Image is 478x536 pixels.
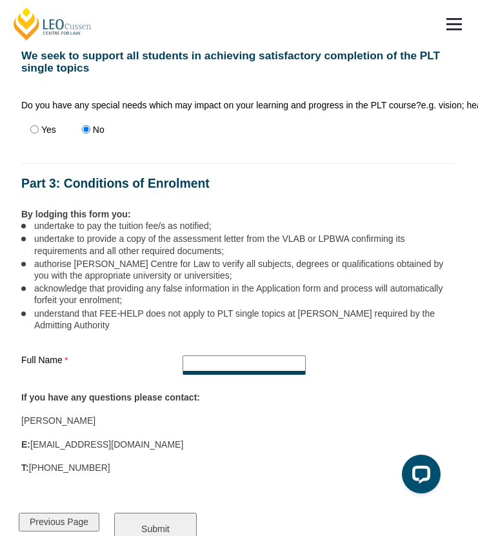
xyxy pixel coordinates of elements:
b: T: [21,462,29,473]
label: No [93,125,105,134]
b: If you have any questions please contact: [21,392,200,402]
li: undertake to pay the tuition fee/s as notified; [34,220,457,232]
b: E: [21,439,30,450]
div: [EMAIL_ADDRESS][DOMAIN_NAME] [21,439,457,450]
li: understand that FEE-HELP does not apply to PLT single topics at [PERSON_NAME] required by the Adm... [34,308,457,331]
label: Do you have any special needs which may impact on your learning and progress in the PLT course?e.... [21,101,457,113]
b: By lodging this form you: [21,209,131,219]
li: undertake to provide a copy of the assessment letter from the VLAB or LPBWA confirming its requir... [34,233,457,256]
h1: Part 3: Conditions of Enrolment [21,177,457,190]
div: [PHONE_NUMBER] [21,462,457,473]
iframe: LiveChat chat widget [392,450,446,504]
input: Previous Page [19,513,99,531]
label: Full Name [21,355,183,365]
div: [PERSON_NAME] [21,415,457,426]
li: authorise [PERSON_NAME] Centre for Law to verify all subjects, degrees or qualifications obtained... [34,258,457,281]
label: Yes [41,125,56,134]
input: Full Name [183,355,306,375]
a: [PERSON_NAME] Centre for Law [12,6,94,41]
h2: We seek to support all students in achieving satisfactory completion of the PLT single topics [21,50,457,74]
li: acknowledge that providing any false information in the Application form and process will automat... [34,283,457,306]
